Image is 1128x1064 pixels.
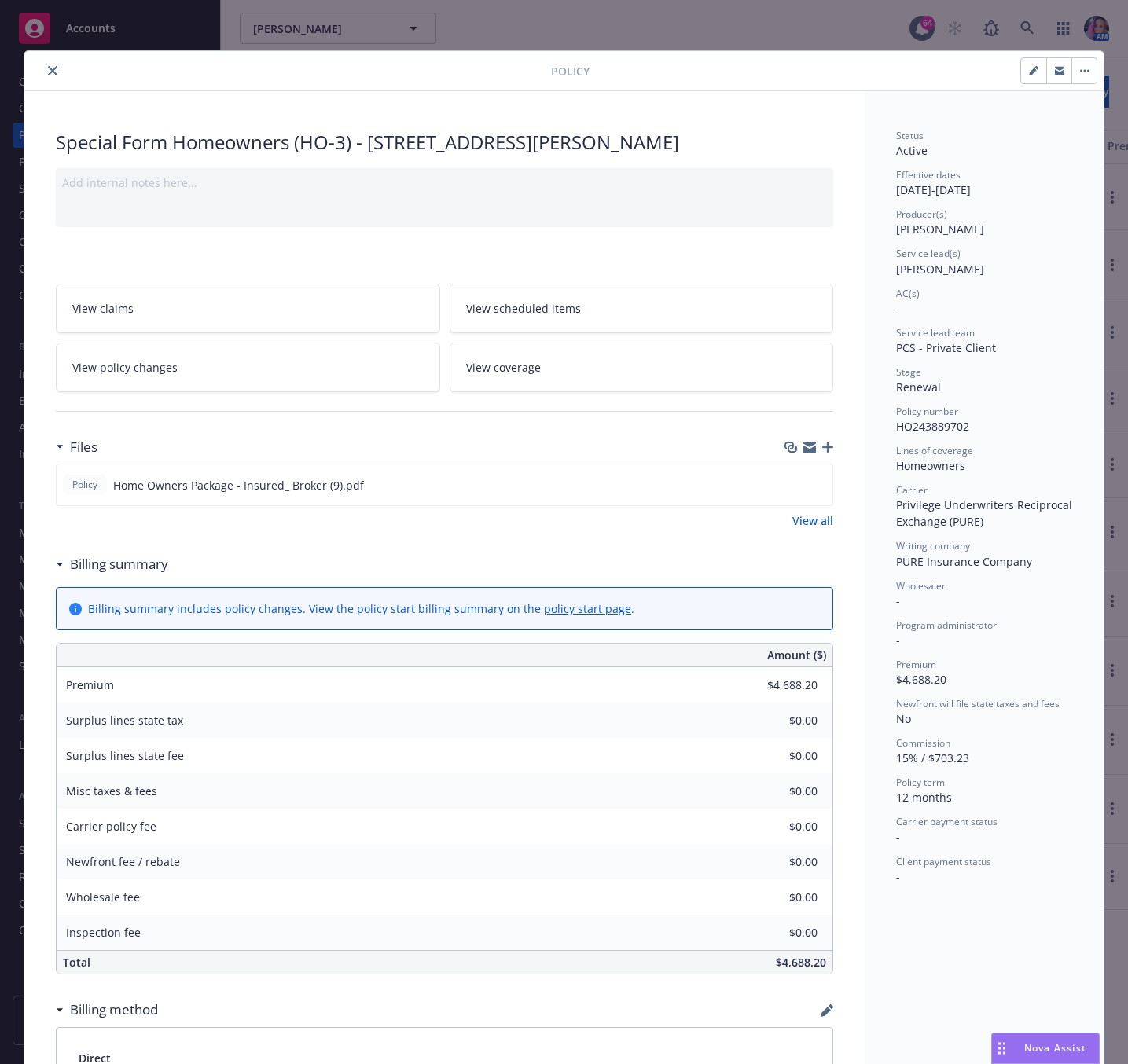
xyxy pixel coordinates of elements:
[62,174,827,191] div: Add internal notes here...
[896,750,969,765] span: 15% / $703.23
[725,886,827,909] input: 0.00
[896,554,1032,569] span: PURE Insurance Company
[544,601,631,616] a: policy start page
[113,477,364,493] span: Home Owners Package - Insured_ Broker (9).pdf
[896,711,911,726] span: No
[896,419,969,434] span: HO243889702
[896,483,928,497] span: Carrier
[725,780,827,803] input: 0.00
[725,709,827,732] input: 0.00
[991,1033,1100,1064] button: Nova Assist
[896,618,997,632] span: Program administrator
[896,815,998,828] span: Carrier payment status
[66,890,140,904] span: Wholesale fee
[725,921,827,945] input: 0.00
[72,300,134,317] span: View claims
[896,207,947,221] span: Producer(s)
[896,633,900,648] span: -
[725,815,827,838] input: 0.00
[896,658,936,671] span: Premium
[56,129,833,156] div: Special Form Homeowners (HO-3) - [STREET_ADDRESS][PERSON_NAME]
[896,380,941,394] span: Renewal
[896,672,946,687] span: $4,688.20
[896,593,900,608] span: -
[896,736,950,750] span: Commission
[896,326,975,339] span: Service lead team
[88,600,634,617] div: Billing summary includes policy changes. View the policy start billing summary on the .
[896,869,900,884] span: -
[896,405,958,418] span: Policy number
[896,458,965,473] span: Homeowners
[896,497,1075,529] span: Privilege Underwriters Reciprocal Exchange (PURE)
[725,673,827,697] input: 0.00
[896,168,961,182] span: Effective dates
[776,955,826,970] span: $4,688.20
[896,579,946,593] span: Wholesaler
[66,819,156,834] span: Carrier policy fee
[725,744,827,768] input: 0.00
[466,300,581,317] span: View scheduled items
[896,129,924,142] span: Status
[56,1000,158,1020] div: Billing method
[767,647,826,663] span: Amount ($)
[992,1033,1012,1063] div: Drag to move
[66,783,157,798] span: Misc taxes & fees
[69,478,101,492] span: Policy
[896,855,991,868] span: Client payment status
[896,301,900,316] span: -
[66,925,141,940] span: Inspection fee
[896,262,984,277] span: [PERSON_NAME]
[896,539,970,552] span: Writing company
[66,713,183,728] span: Surplus lines state tax
[70,437,97,457] h3: Files
[466,359,541,376] span: View coverage
[56,554,168,574] div: Billing summary
[896,830,900,845] span: -
[63,955,90,970] span: Total
[450,284,834,333] a: View scheduled items
[56,437,97,457] div: Files
[43,61,62,80] button: close
[551,63,590,79] span: Policy
[896,247,961,260] span: Service lead(s)
[896,287,920,300] span: AC(s)
[896,168,1072,198] div: [DATE] - [DATE]
[792,512,833,529] a: View all
[896,697,1060,710] span: Newfront will file state taxes and fees
[896,340,996,355] span: PCS - Private Client
[66,748,184,763] span: Surplus lines state fee
[70,1000,158,1020] h3: Billing method
[66,677,114,692] span: Premium
[1024,1041,1086,1055] span: Nova Assist
[896,444,973,457] span: Lines of coverage
[725,850,827,874] input: 0.00
[56,284,440,333] a: View claims
[56,343,440,392] a: View policy changes
[70,554,168,574] h3: Billing summary
[812,477,826,493] button: preview file
[72,359,178,376] span: View policy changes
[450,343,834,392] a: View coverage
[896,790,952,805] span: 12 months
[896,222,984,237] span: [PERSON_NAME]
[896,365,921,379] span: Stage
[66,854,180,869] span: Newfront fee / rebate
[896,776,945,789] span: Policy term
[896,143,928,158] span: Active
[787,477,799,493] button: download file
